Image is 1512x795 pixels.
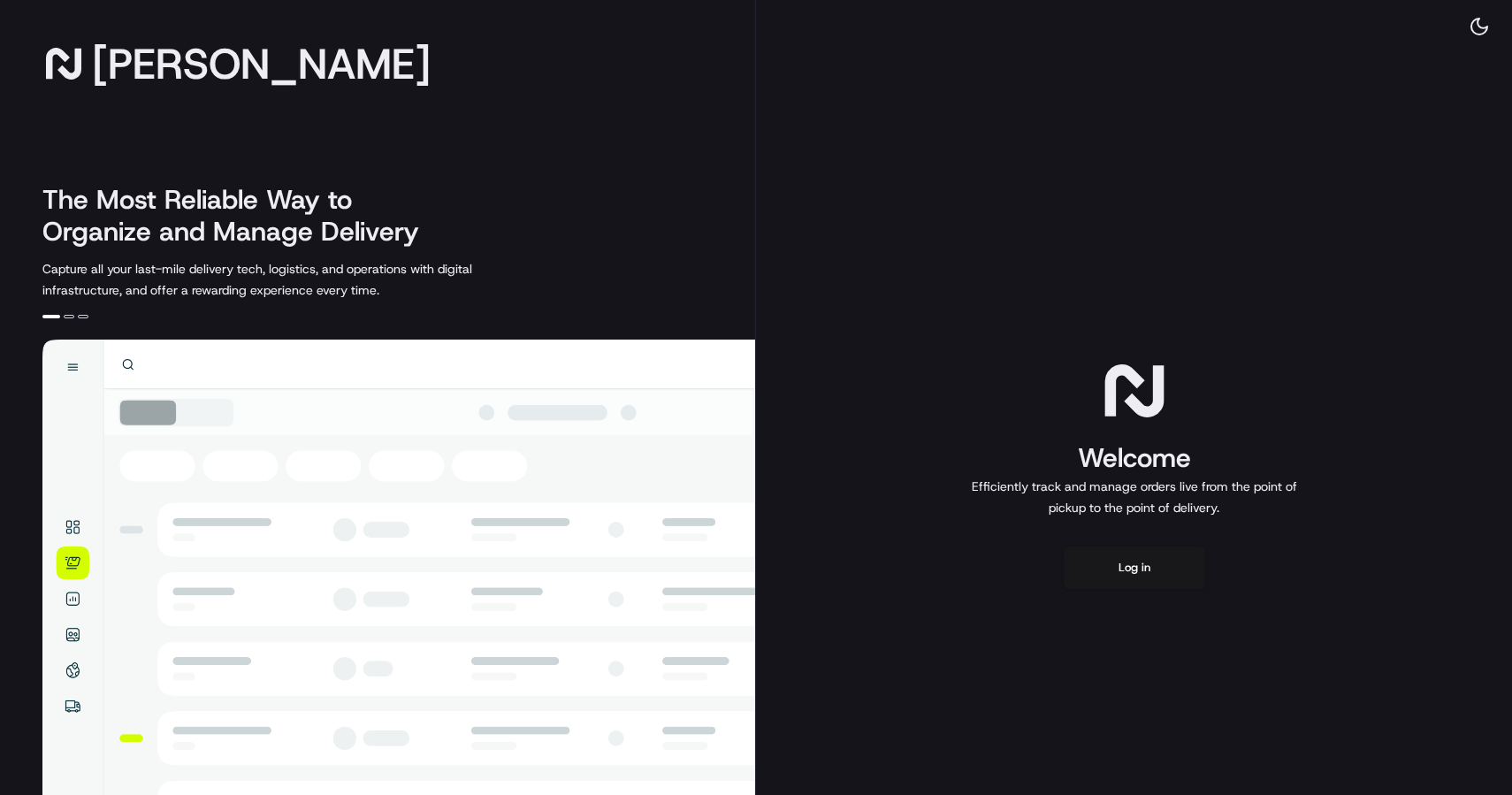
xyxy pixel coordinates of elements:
[42,184,439,248] h2: The Most Reliable Way to Organize and Manage Delivery
[1064,547,1205,589] button: Log in
[92,46,431,81] span: [PERSON_NAME]
[42,258,552,301] p: Capture all your last-mile delivery tech, logistics, and operations with digital infrastructure, ...
[965,476,1304,518] p: Efficiently track and manage orders live from the point of pickup to the point of delivery.
[965,440,1304,476] h1: Welcome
